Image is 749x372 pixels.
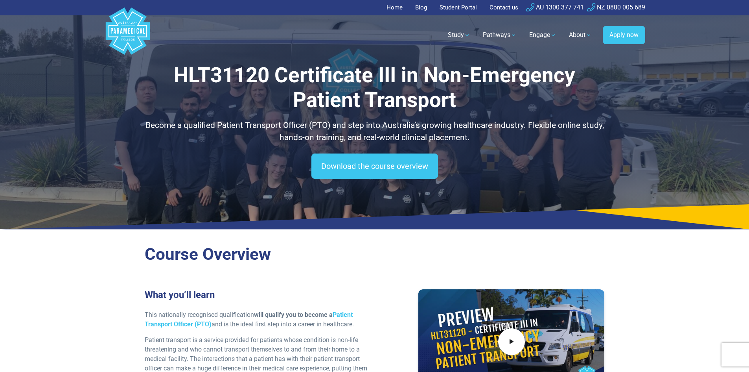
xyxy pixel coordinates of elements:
a: Engage [524,24,561,46]
a: Pathways [478,24,521,46]
a: Apply now [603,26,645,44]
p: This nationally recognised qualification and is the ideal first step into a career in healthcare. [145,310,370,329]
a: Australian Paramedical College [104,15,151,55]
p: Become a qualified Patient Transport Officer (PTO) and step into Australia’s growing healthcare i... [145,119,605,144]
a: About [564,24,596,46]
a: AU 1300 377 741 [526,4,584,11]
h2: Course Overview [145,244,605,265]
a: NZ 0800 005 689 [587,4,645,11]
h1: HLT31120 Certificate III in Non-Emergency Patient Transport [145,63,605,113]
h3: What you’ll learn [145,289,370,301]
strong: will qualify you to become a [145,311,353,328]
a: Download the course overview [311,154,438,179]
a: Study [443,24,475,46]
a: Patient Transport Officer (PTO) [145,311,353,328]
